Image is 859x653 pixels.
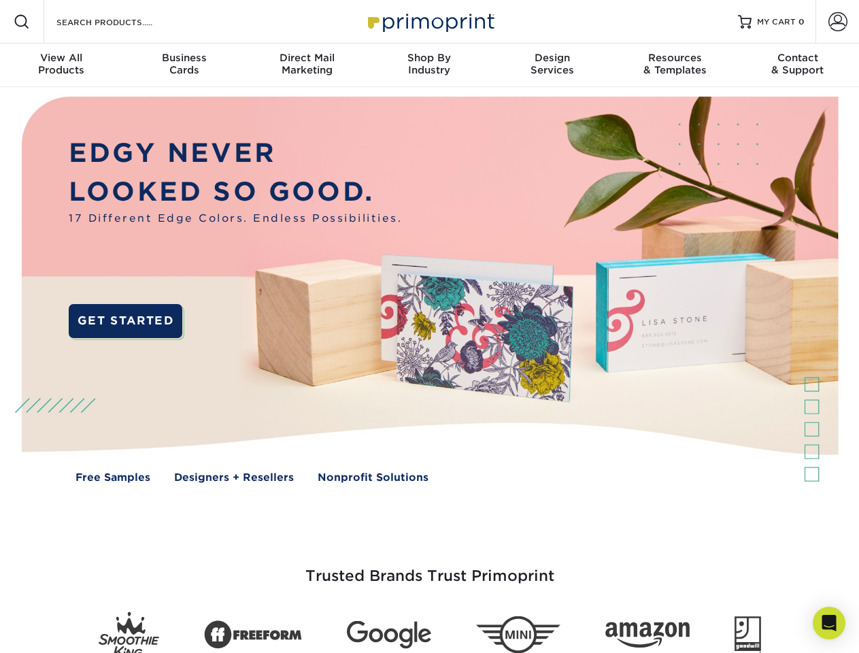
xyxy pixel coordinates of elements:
span: Contact [737,52,859,64]
span: Resources [613,52,736,64]
a: Resources& Templates [613,44,736,87]
span: Design [491,52,613,64]
img: Goodwill [735,616,761,653]
a: Direct MailMarketing [246,44,368,87]
a: Shop ByIndustry [368,44,490,87]
div: Services [491,52,613,76]
span: MY CART [757,16,796,28]
div: Open Intercom Messenger [813,607,845,639]
a: Designers + Resellers [174,470,294,486]
span: 0 [798,17,805,27]
img: Google [347,621,431,649]
span: 17 Different Edge Colors. Endless Possibilities. [69,211,402,227]
div: Cards [122,52,245,76]
div: Industry [368,52,490,76]
p: EDGY NEVER [69,134,402,173]
p: LOOKED SO GOOD. [69,173,402,212]
div: & Templates [613,52,736,76]
span: Direct Mail [246,52,368,64]
input: SEARCH PRODUCTS..... [55,14,188,30]
a: Nonprofit Solutions [318,470,428,486]
a: BusinessCards [122,44,245,87]
div: & Support [737,52,859,76]
div: Marketing [246,52,368,76]
a: GET STARTED [69,304,182,338]
a: DesignServices [491,44,613,87]
h3: Trusted Brands Trust Primoprint [32,535,828,601]
a: Contact& Support [737,44,859,87]
span: Business [122,52,245,64]
span: Shop By [368,52,490,64]
img: Primoprint [362,7,498,36]
a: Free Samples [75,470,150,486]
img: Amazon [605,622,690,648]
